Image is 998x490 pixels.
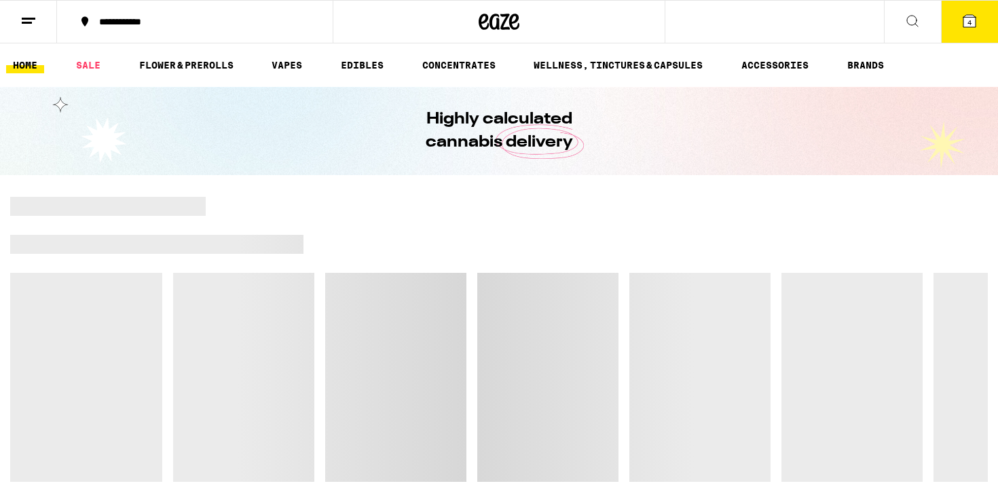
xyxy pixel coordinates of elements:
[415,57,502,73] a: CONCENTRATES
[265,57,309,73] a: VAPES
[132,57,240,73] a: FLOWER & PREROLLS
[387,108,611,154] h1: Highly calculated cannabis delivery
[967,18,972,26] span: 4
[69,57,107,73] a: SALE
[334,57,390,73] a: EDIBLES
[6,57,44,73] a: HOME
[840,57,891,73] a: BRANDS
[527,57,709,73] a: WELLNESS, TINCTURES & CAPSULES
[941,1,998,43] button: 4
[735,57,815,73] a: ACCESSORIES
